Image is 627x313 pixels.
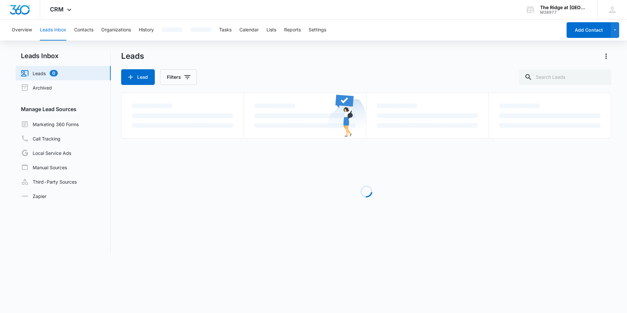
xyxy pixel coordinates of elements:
[21,149,71,157] a: Local Service Ads
[160,69,197,85] button: Filters
[21,135,60,142] a: Call Tracking
[11,5,92,13] h3: Set up more lead sources
[21,120,79,128] a: Marketing 360 Forms
[21,193,46,200] a: Zapier
[21,163,67,171] a: Manual Sources
[139,20,154,41] button: History
[12,20,32,41] button: Overview
[21,84,52,91] a: Archived
[266,20,276,41] button: Lists
[540,5,588,10] div: account name
[58,40,92,50] a: Learn More
[567,22,611,38] button: Add Contact
[11,17,92,39] p: You can now set up manual and third-party lead sources, right from the Leads Inbox.
[309,20,326,41] button: Settings
[101,20,131,41] button: Organizations
[519,69,611,85] input: Search Leads
[16,51,111,61] h2: Leads Inbox
[74,20,93,41] button: Contacts
[121,69,155,85] button: Lead
[21,69,58,77] a: Leads0
[540,10,588,15] div: account id
[16,105,111,113] h3: Manage Lead Sources
[239,20,259,41] button: Calendar
[11,43,36,48] a: Hide these tips
[284,20,301,41] button: Reports
[219,20,232,41] button: Tasks
[11,43,14,48] span: ⊘
[121,51,144,61] h1: Leads
[40,20,66,41] button: Leads Inbox
[601,51,611,61] button: Actions
[21,178,77,186] a: Third-Party Sources
[50,6,64,13] span: CRM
